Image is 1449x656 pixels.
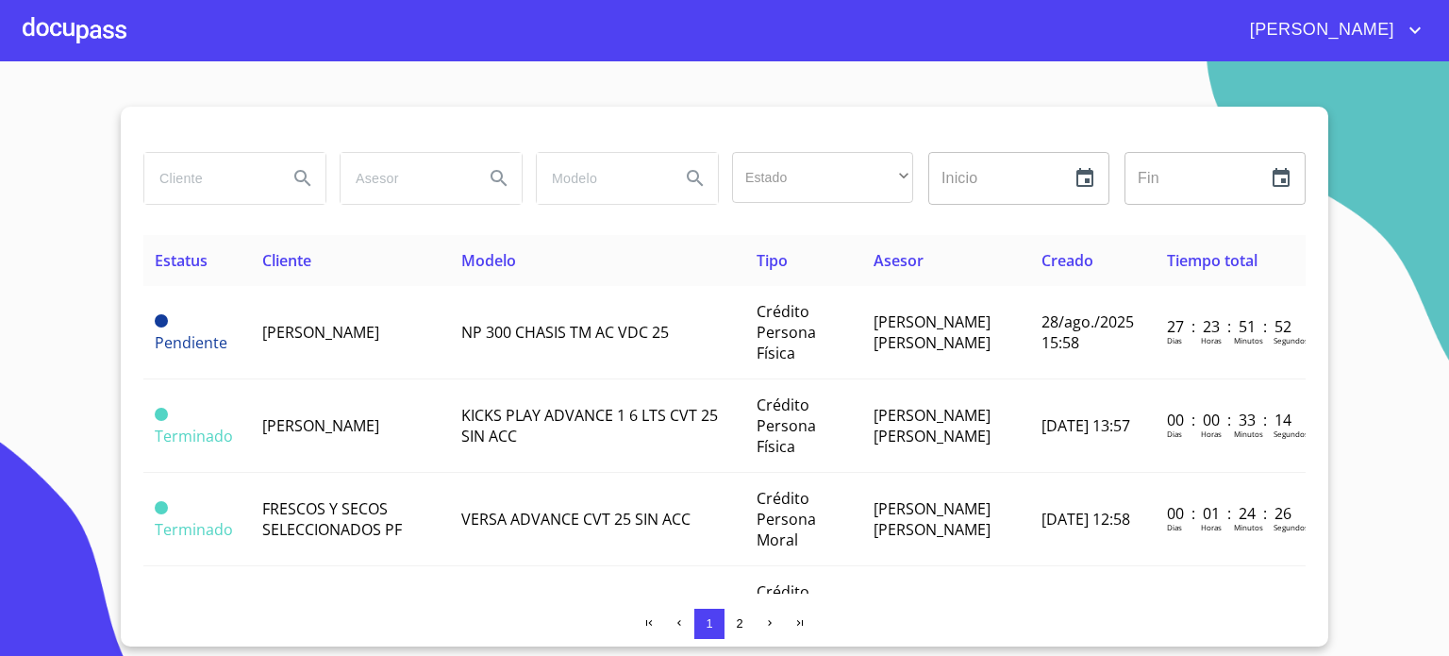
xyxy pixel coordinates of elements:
[155,519,233,540] span: Terminado
[1167,410,1294,430] p: 00 : 00 : 33 : 14
[724,609,755,639] button: 2
[1236,15,1426,45] button: account of current user
[1274,429,1308,439] p: Segundos
[874,498,991,540] span: [PERSON_NAME] [PERSON_NAME]
[1234,522,1263,532] p: Minutos
[537,153,665,204] input: search
[673,156,718,201] button: Search
[1201,335,1222,345] p: Horas
[1236,15,1404,45] span: [PERSON_NAME]
[155,408,168,421] span: Terminado
[1167,250,1257,271] span: Tiempo total
[461,322,669,343] span: NP 300 CHASIS TM AC VDC 25
[874,405,991,446] span: [PERSON_NAME] [PERSON_NAME]
[461,405,718,446] span: KICKS PLAY ADVANCE 1 6 LTS CVT 25 SIN ACC
[1041,250,1093,271] span: Creado
[1167,522,1182,532] p: Dias
[262,592,379,633] span: [PERSON_NAME] [PERSON_NAME]
[757,488,816,550] span: Crédito Persona Moral
[874,250,924,271] span: Asesor
[280,156,325,201] button: Search
[155,332,227,353] span: Pendiente
[262,250,311,271] span: Cliente
[732,152,913,203] div: ​
[1274,522,1308,532] p: Segundos
[1167,316,1294,337] p: 27 : 23 : 51 : 52
[262,322,379,343] span: [PERSON_NAME]
[1274,335,1308,345] p: Segundos
[155,250,208,271] span: Estatus
[757,395,816,457] span: Crédito Persona Física
[706,616,712,631] span: 1
[1041,415,1130,436] span: [DATE] 13:57
[155,501,168,514] span: Terminado
[736,616,742,631] span: 2
[1041,509,1130,530] span: [DATE] 12:58
[1201,429,1222,439] p: Horas
[1201,522,1222,532] p: Horas
[757,581,816,644] span: Crédito Persona Física
[1234,429,1263,439] p: Minutos
[1041,311,1134,353] span: 28/ago./2025 15:58
[155,314,168,328] span: Pendiente
[476,156,522,201] button: Search
[757,250,788,271] span: Tipo
[461,509,691,530] span: VERSA ADVANCE CVT 25 SIN ACC
[155,426,233,446] span: Terminado
[874,592,991,633] span: [PERSON_NAME] [PERSON_NAME]
[461,250,516,271] span: Modelo
[1167,335,1182,345] p: Dias
[262,415,379,436] span: [PERSON_NAME]
[1234,335,1263,345] p: Minutos
[694,609,724,639] button: 1
[1167,429,1182,439] p: Dias
[144,153,273,204] input: search
[874,311,991,353] span: [PERSON_NAME] [PERSON_NAME]
[757,301,816,363] span: Crédito Persona Física
[262,498,402,540] span: FRESCOS Y SECOS SELECCIONADOS PF
[1167,503,1294,524] p: 00 : 01 : 24 : 26
[341,153,469,204] input: search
